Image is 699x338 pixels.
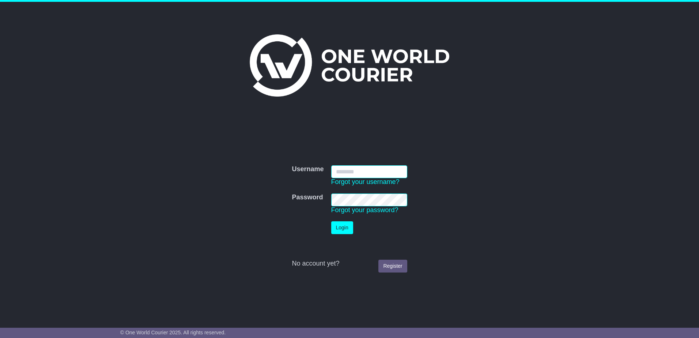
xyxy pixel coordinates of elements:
[120,330,226,335] span: © One World Courier 2025. All rights reserved.
[378,260,407,273] a: Register
[331,178,400,185] a: Forgot your username?
[292,194,323,202] label: Password
[331,221,353,234] button: Login
[292,260,407,268] div: No account yet?
[292,165,324,173] label: Username
[331,206,398,214] a: Forgot your password?
[250,34,449,97] img: One World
